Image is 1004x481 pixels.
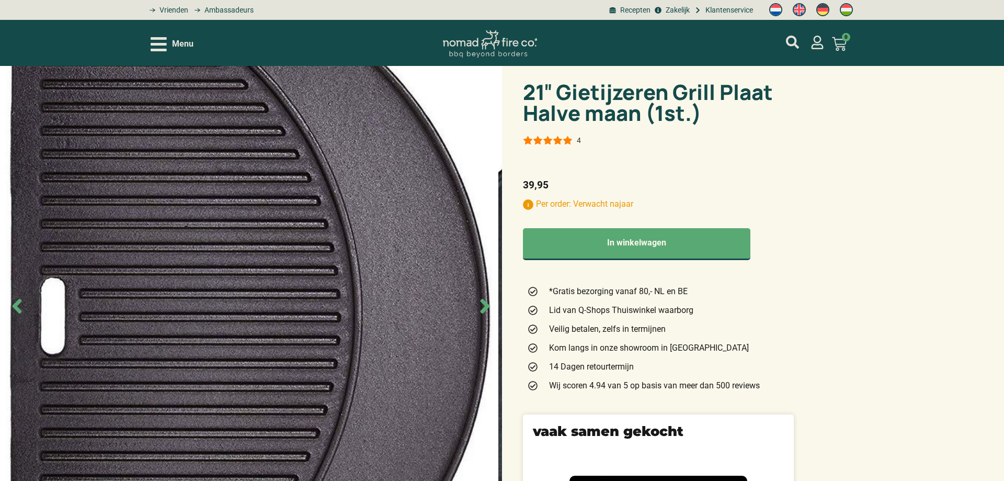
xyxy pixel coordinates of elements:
p: Per order: Verwacht najaar [523,198,794,210]
a: Veilig betalen, zelfs in termijnen [527,323,790,335]
span: 0 [842,33,850,41]
a: 14 Dagen retourtermijn [527,361,790,373]
div: Open/Close Menu [151,35,193,53]
img: Engels [793,3,806,16]
span: *Gratis bezorging vanaf 80,- NL en BE [546,285,688,298]
a: Wij scoren 4.94 van 5 op basis van meer dan 500 reviews [527,379,790,392]
span: Klantenservice [703,5,753,16]
span: 14 Dagen retourtermijn [546,361,634,373]
a: Kom langs in onze showroom in [GEOGRAPHIC_DATA] [527,342,790,354]
a: Switch to Hongaars [835,1,858,19]
a: mijn account [786,36,799,49]
div: 4 [577,135,581,146]
a: Switch to Engels [788,1,811,19]
span: Zakelijk [663,5,690,16]
h2: vaak samen gekocht [533,424,784,438]
span: Ambassadeurs [202,5,254,16]
span: Kom langs in onze showroom in [GEOGRAPHIC_DATA] [546,342,749,354]
img: Nomad Logo [443,30,537,58]
img: Hongaars [840,3,853,16]
span: Lid van Q-Shops Thuiswinkel waarborg [546,304,693,317]
a: grill bill klantenservice [692,5,752,16]
span: Vrienden [157,5,188,16]
span: Menu [172,38,193,50]
a: mijn account [811,36,824,49]
a: BBQ recepten [608,5,651,16]
a: grill bill ambassadors [191,5,254,16]
span: Recepten [618,5,651,16]
span: Veilig betalen, zelfs in termijnen [546,323,666,335]
a: grill bill vrienden [145,5,188,16]
a: *Gratis bezorging vanaf 80,- NL en BE [527,285,790,298]
span: Wij scoren 4.94 van 5 op basis van meer dan 500 reviews [546,379,760,392]
button: In winkelwagen [523,228,750,260]
img: Duits [816,3,829,16]
a: grill bill zakeljk [653,5,690,16]
h1: 21″ Gietijzeren Grill Plaat Halve maan (1st.) [523,82,794,124]
img: Nederlands [769,3,782,16]
a: Lid van Q-Shops Thuiswinkel waarborg [527,304,790,317]
span: Next slide [473,295,497,318]
span: Previous slide [5,295,29,318]
a: 0 [819,30,859,58]
a: Switch to Duits [811,1,835,19]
